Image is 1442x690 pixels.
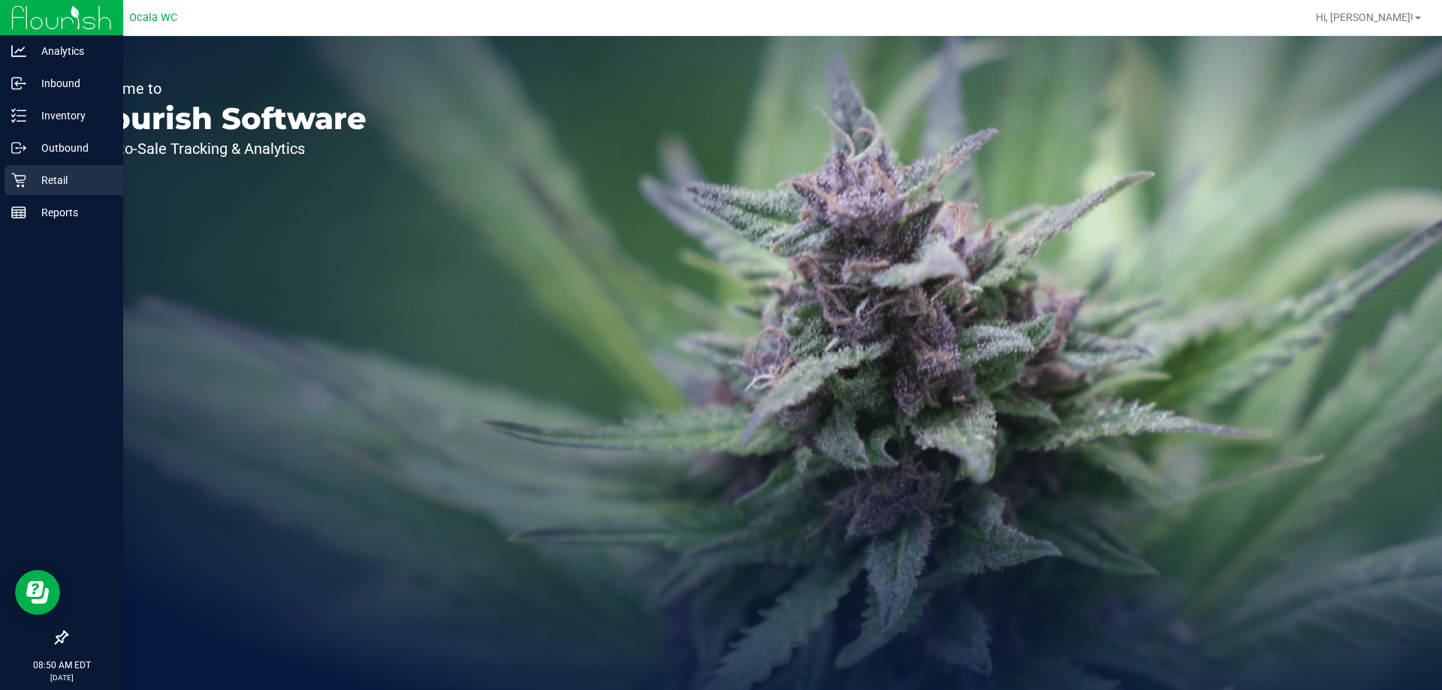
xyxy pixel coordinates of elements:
[81,81,367,96] p: Welcome to
[26,107,116,125] p: Inventory
[11,44,26,59] inline-svg: Analytics
[15,570,60,615] iframe: Resource center
[11,205,26,220] inline-svg: Reports
[11,140,26,155] inline-svg: Outbound
[26,42,116,60] p: Analytics
[81,104,367,134] p: Flourish Software
[11,173,26,188] inline-svg: Retail
[7,672,116,683] p: [DATE]
[26,139,116,157] p: Outbound
[26,74,116,92] p: Inbound
[81,141,367,156] p: Seed-to-Sale Tracking & Analytics
[129,11,177,24] span: Ocala WC
[11,76,26,91] inline-svg: Inbound
[1316,11,1413,23] span: Hi, [PERSON_NAME]!
[26,171,116,189] p: Retail
[26,203,116,221] p: Reports
[11,108,26,123] inline-svg: Inventory
[7,658,116,672] p: 08:50 AM EDT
